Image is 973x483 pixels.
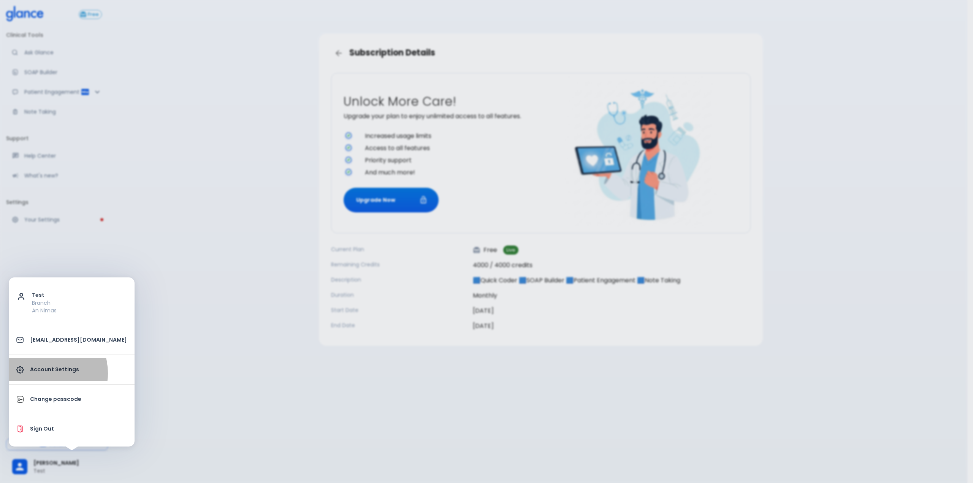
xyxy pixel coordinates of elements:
[32,299,127,307] p: Branch
[32,291,127,299] p: Test
[30,395,127,403] p: Change passcode
[32,307,127,314] p: An Nimas
[30,336,127,344] p: [EMAIL_ADDRESS][DOMAIN_NAME]
[30,366,127,374] p: Account Settings
[30,425,127,433] p: Sign Out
